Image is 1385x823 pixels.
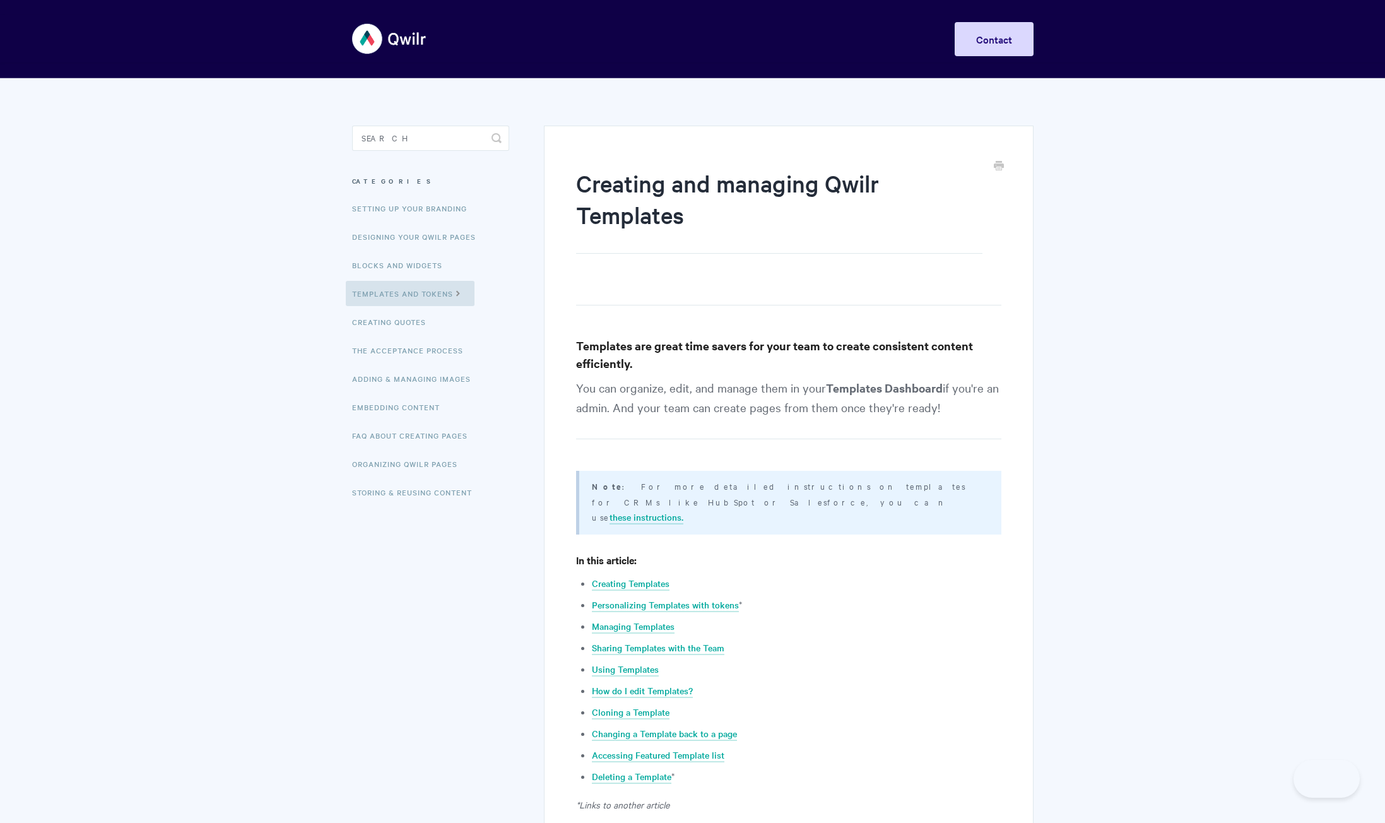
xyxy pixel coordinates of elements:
[1294,760,1360,798] iframe: Toggle Customer Support
[592,749,724,762] a: Accessing Featured Template list
[576,167,982,254] h1: Creating and managing Qwilr Templates
[592,480,622,492] b: Note
[592,706,669,719] a: Cloning a Template
[592,620,675,634] a: Managing Templates
[352,15,427,62] img: Qwilr Help Center
[352,126,509,151] input: Search
[352,338,473,363] a: The Acceptance Process
[592,663,659,677] a: Using Templates
[955,22,1034,56] a: Contact
[576,553,637,567] strong: In this article:
[576,378,1001,439] p: You can organize, edit, and manage them in your if you're an admin. And your team can create page...
[352,480,481,505] a: Storing & Reusing Content
[352,196,476,221] a: Setting up your Branding
[346,281,474,306] a: Templates and Tokens
[592,641,724,655] a: Sharing Templates with the Team
[352,170,509,192] h3: Categories
[352,224,485,249] a: Designing Your Qwilr Pages
[592,478,985,524] p: : For more detailed instructions on templates for CRMs like HubSpot or Salesforce, you can use
[352,423,477,448] a: FAQ About Creating Pages
[352,366,480,391] a: Adding & Managing Images
[826,380,943,396] strong: Templates Dashboard
[592,727,737,741] a: Changing a Template back to a page
[592,577,669,591] a: Creating Templates
[994,160,1004,174] a: Print this Article
[352,394,449,420] a: Embedding Content
[352,309,435,335] a: Creating Quotes
[592,684,693,698] a: How do I edit Templates?
[352,252,452,278] a: Blocks and Widgets
[592,770,671,784] a: Deleting a Template
[610,511,683,524] a: these instructions.
[352,451,467,477] a: Organizing Qwilr Pages
[592,598,739,612] a: Personalizing Templates with tokens
[576,798,669,811] em: *Links to another article
[576,337,1001,372] h3: Templates are great time savers for your team to create consistent content efficiently.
